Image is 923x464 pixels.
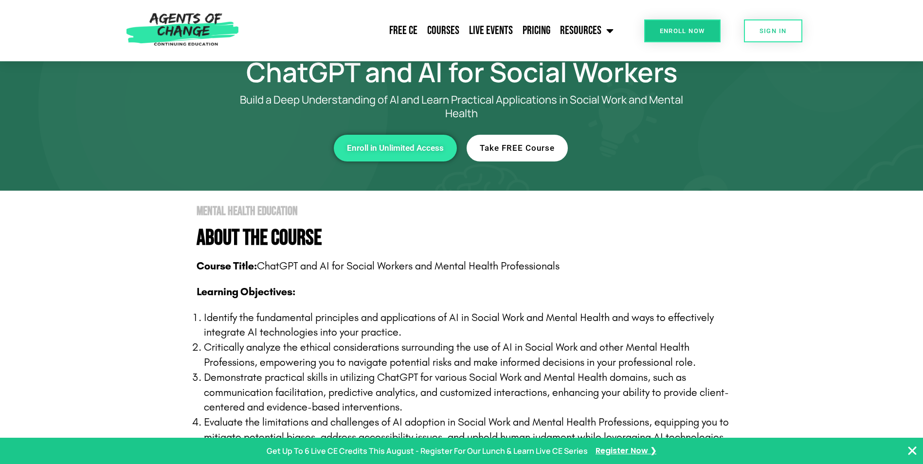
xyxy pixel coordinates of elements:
p: Identify the fundamental principles and applications of AI in Social Work and Mental Health and w... [204,310,739,340]
p: Evaluate the limitations and challenges of AI adoption in Social Work and Mental Health Professio... [204,415,739,445]
p: Critically analyze the ethical considerations surrounding the use of AI in Social Work and other ... [204,340,739,370]
a: Free CE [384,18,422,43]
p: Get Up To 6 Live CE Credits This August - Register For Our Lunch & Learn Live CE Series [267,444,588,458]
span: Enroll Now [660,28,705,34]
p: Demonstrate practical skills in utilizing ChatGPT for various Social Work and Mental Health domai... [204,370,739,415]
h4: About The Course [197,227,739,249]
h1: ChatGPT and AI for Social Workers [184,61,739,83]
span: Enroll in Unlimited Access [347,144,444,152]
a: Live Events [464,18,518,43]
a: SIGN IN [744,19,802,42]
h2: Mental Health Education [197,205,739,217]
p: ChatGPT and AI for Social Workers and Mental Health Professionals [197,259,739,274]
a: Pricing [518,18,555,43]
a: Resources [555,18,618,43]
b: Learning Objectives: [197,286,295,298]
a: Enroll Now [644,19,721,42]
span: Take FREE Course [480,144,555,152]
button: Close Banner [906,445,918,457]
a: Courses [422,18,464,43]
a: Take FREE Course [467,135,568,161]
span: SIGN IN [760,28,787,34]
a: Enroll in Unlimited Access [334,135,457,161]
b: Course Title: [197,260,257,272]
p: Build a Deep Understanding of AI and Learn Practical Applications in Social Work and Mental Health [223,93,700,120]
nav: Menu [244,18,618,43]
a: Register Now ❯ [596,444,656,458]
